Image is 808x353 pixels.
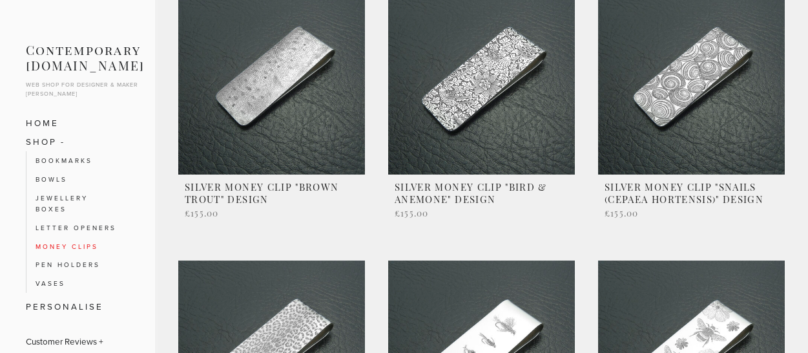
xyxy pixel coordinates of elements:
[26,297,129,316] a: Personalise
[26,42,145,74] a: Contemporary [DOMAIN_NAME]
[26,133,129,151] a: SHOP
[36,170,121,189] a: Bowls
[36,151,121,170] a: Bookmarks
[36,237,121,256] a: Money Clips
[36,219,121,237] a: Letter Openers
[26,114,129,133] a: Home
[36,189,121,219] a: Jewellery Boxes
[36,255,121,274] a: Pen Holders
[36,274,121,293] a: Vases
[26,80,145,98] p: Web shop for designer & maker [PERSON_NAME]
[26,332,129,351] a: Customer Reviews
